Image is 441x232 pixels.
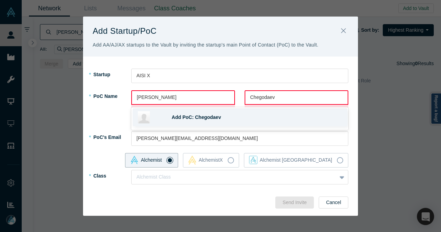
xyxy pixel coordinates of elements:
[249,156,257,164] img: alchemist_aj Vault Logo
[275,196,314,209] button: Send Invite
[93,90,131,122] label: PoC Name
[172,114,221,120] span: Add PoC: Chegodaev
[188,155,196,165] img: alchemistx Vault Logo
[93,170,131,182] label: Class
[93,69,131,81] label: Startup
[336,24,351,39] button: Close
[138,111,150,123] img: new PoC
[319,196,348,209] button: Cancel
[93,24,330,49] h1: Add Startup/PoC
[130,156,162,164] div: Alchemist
[130,156,139,164] img: alchemist Vault Logo
[249,156,332,164] div: Alchemist [GEOGRAPHIC_DATA]
[93,41,318,49] p: Add AA/AJ/AX startups to the Vault by inviting the startup's main Point of Contact (PoC) to the V...
[93,131,131,143] label: PoC's Email
[188,155,223,165] div: AlchemistX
